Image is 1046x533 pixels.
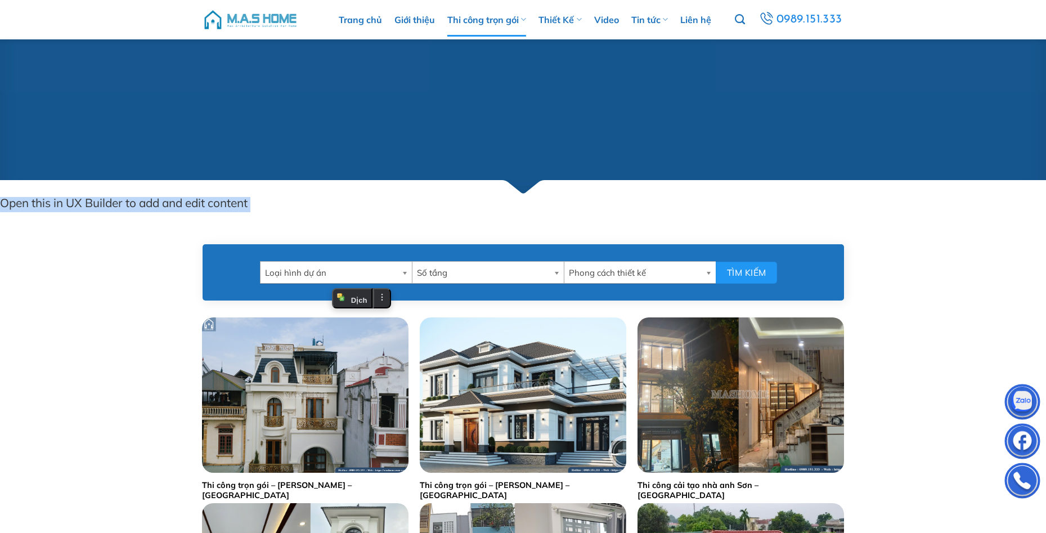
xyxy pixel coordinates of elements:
[1005,387,1039,420] img: Zalo
[538,3,581,37] a: Thiết Kế
[631,3,668,37] a: Tin tức
[776,10,842,29] span: 0989.151.333
[420,480,626,501] a: Thi công trọn gói – [PERSON_NAME] – [GEOGRAPHIC_DATA]
[594,3,619,37] a: Video
[420,317,626,472] img: Thi công trọn gói - Anh Hiếu - Thanh Hoá | MasHome
[638,480,844,501] a: Thi công cải tạo nhà anh Sơn – [GEOGRAPHIC_DATA]
[735,8,745,32] a: Tìm kiếm
[680,3,711,37] a: Liên hệ
[203,3,298,37] img: M.A.S HOME – Tổng Thầu Thiết Kế Và Xây Nhà Trọn Gói
[339,3,382,37] a: Trang chủ
[716,262,777,284] button: Tìm kiếm
[569,262,701,284] span: Phong cách thiết kế
[265,262,397,284] span: Loại hình dự án
[417,262,549,284] span: Số tầng
[638,317,844,472] img: Cải tạo nhà anh Sơn - Hà Đông | MasHome
[394,3,435,37] a: Giới thiệu
[757,10,843,30] a: 0989.151.333
[1005,465,1039,499] img: Phone
[202,317,408,472] img: Thi công trọn gói anh Tuấn - Gia Lâm | MasHome
[202,480,408,501] a: Thi công trọn gói – [PERSON_NAME] – [GEOGRAPHIC_DATA]
[1005,426,1039,460] img: Facebook
[447,3,526,37] a: Thi công trọn gói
